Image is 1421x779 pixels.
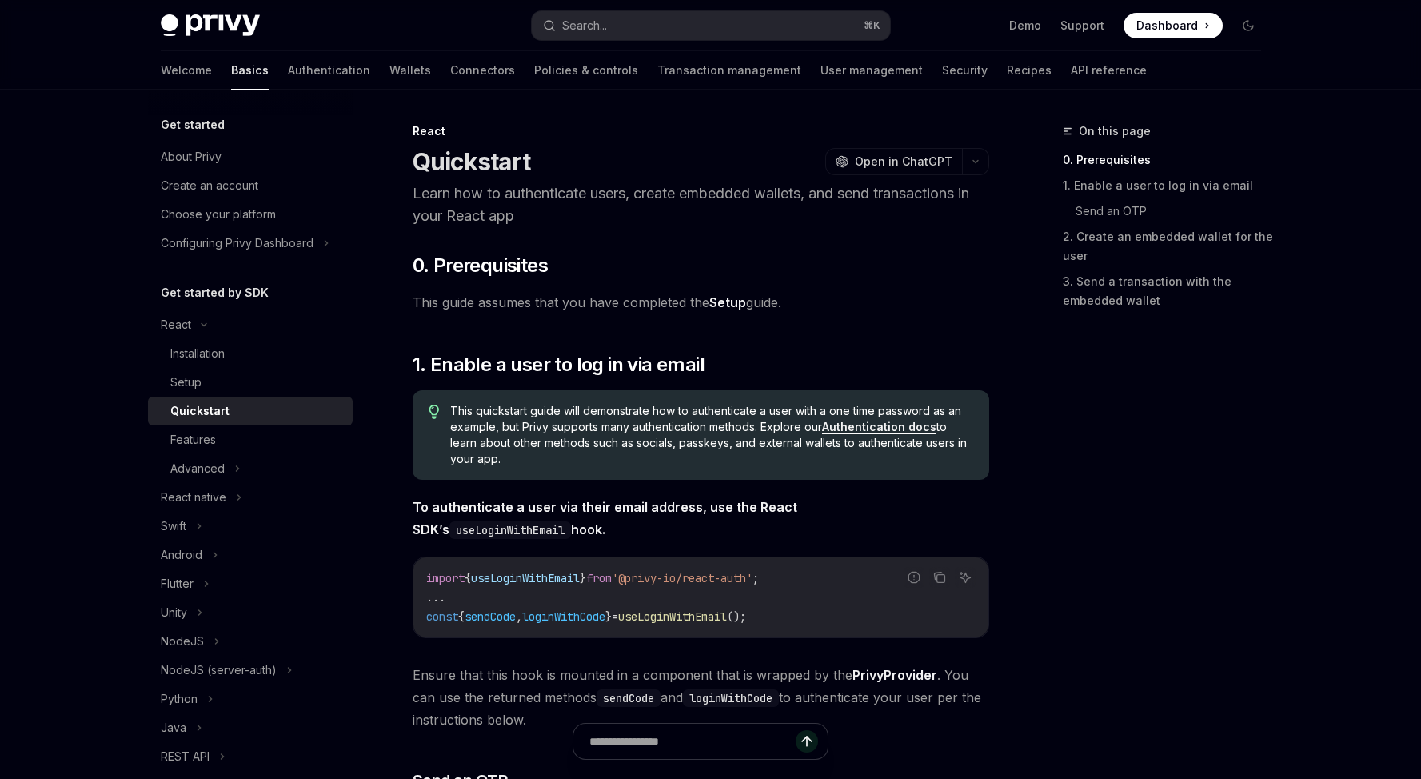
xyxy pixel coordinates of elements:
[657,51,801,90] a: Transaction management
[161,603,187,622] div: Unity
[820,51,923,90] a: User management
[727,609,746,624] span: ();
[426,571,465,585] span: import
[822,420,936,434] a: Authentication docs
[148,368,353,397] a: Setup
[161,632,204,651] div: NodeJS
[413,253,548,278] span: 0. Prerequisites
[170,373,202,392] div: Setup
[148,142,353,171] a: About Privy
[904,567,924,588] button: Report incorrect code
[288,51,370,90] a: Authentication
[855,154,952,170] span: Open in ChatGPT
[161,517,186,536] div: Swift
[429,405,440,419] svg: Tip
[864,19,880,32] span: ⌘ K
[580,571,586,585] span: }
[1063,269,1274,314] a: 3. Send a transaction with the embedded wallet
[612,609,618,624] span: =
[752,571,759,585] span: ;
[413,147,531,176] h1: Quickstart
[161,283,269,302] h5: Get started by SDK
[161,718,186,737] div: Java
[161,115,225,134] h5: Get started
[413,291,989,314] span: This guide assumes that you have completed the guide.
[1009,18,1041,34] a: Demo
[522,609,605,624] span: loginWithCode
[170,430,216,449] div: Features
[1136,18,1198,34] span: Dashboard
[458,609,465,624] span: {
[413,664,989,731] span: Ensure that this hook is mounted in a component that is wrapped by the . You can use the returned...
[852,667,937,684] a: PrivyProvider
[161,234,313,253] div: Configuring Privy Dashboard
[1063,173,1274,198] a: 1. Enable a user to log in via email
[450,51,515,90] a: Connectors
[161,488,226,507] div: React native
[942,51,988,90] a: Security
[1060,18,1104,34] a: Support
[709,294,746,311] a: Setup
[148,200,353,229] a: Choose your platform
[148,425,353,454] a: Features
[161,747,210,766] div: REST API
[148,397,353,425] a: Quickstart
[161,661,277,680] div: NodeJS (server-auth)
[161,147,222,166] div: About Privy
[618,609,727,624] span: useLoginWithEmail
[148,339,353,368] a: Installation
[1124,13,1223,38] a: Dashboard
[413,123,989,139] div: React
[161,51,212,90] a: Welcome
[683,689,779,707] code: loginWithCode
[170,344,225,363] div: Installation
[612,571,752,585] span: '@privy-io/react-auth'
[170,459,225,478] div: Advanced
[562,16,607,35] div: Search...
[471,571,580,585] span: useLoginWithEmail
[825,148,962,175] button: Open in ChatGPT
[465,609,516,624] span: sendCode
[1063,224,1274,269] a: 2. Create an embedded wallet for the user
[161,176,258,195] div: Create an account
[586,571,612,585] span: from
[389,51,431,90] a: Wallets
[413,352,705,378] span: 1. Enable a user to log in via email
[170,401,230,421] div: Quickstart
[161,205,276,224] div: Choose your platform
[532,11,890,40] button: Search...⌘K
[426,590,445,605] span: ...
[929,567,950,588] button: Copy the contents from the code block
[1235,13,1261,38] button: Toggle dark mode
[231,51,269,90] a: Basics
[161,545,202,565] div: Android
[1063,147,1274,173] a: 0. Prerequisites
[426,609,458,624] span: const
[1071,51,1147,90] a: API reference
[413,499,797,537] strong: To authenticate a user via their email address, use the React SDK’s hook.
[1007,51,1052,90] a: Recipes
[1076,198,1274,224] a: Send an OTP
[449,521,571,539] code: useLoginWithEmail
[413,182,989,227] p: Learn how to authenticate users, create embedded wallets, and send transactions in your React app
[1079,122,1151,141] span: On this page
[796,730,818,753] button: Send message
[534,51,638,90] a: Policies & controls
[161,14,260,37] img: dark logo
[955,567,976,588] button: Ask AI
[465,571,471,585] span: {
[450,403,972,467] span: This quickstart guide will demonstrate how to authenticate a user with a one time password as an ...
[161,315,191,334] div: React
[148,171,353,200] a: Create an account
[516,609,522,624] span: ,
[161,689,198,709] div: Python
[605,609,612,624] span: }
[597,689,661,707] code: sendCode
[161,574,194,593] div: Flutter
